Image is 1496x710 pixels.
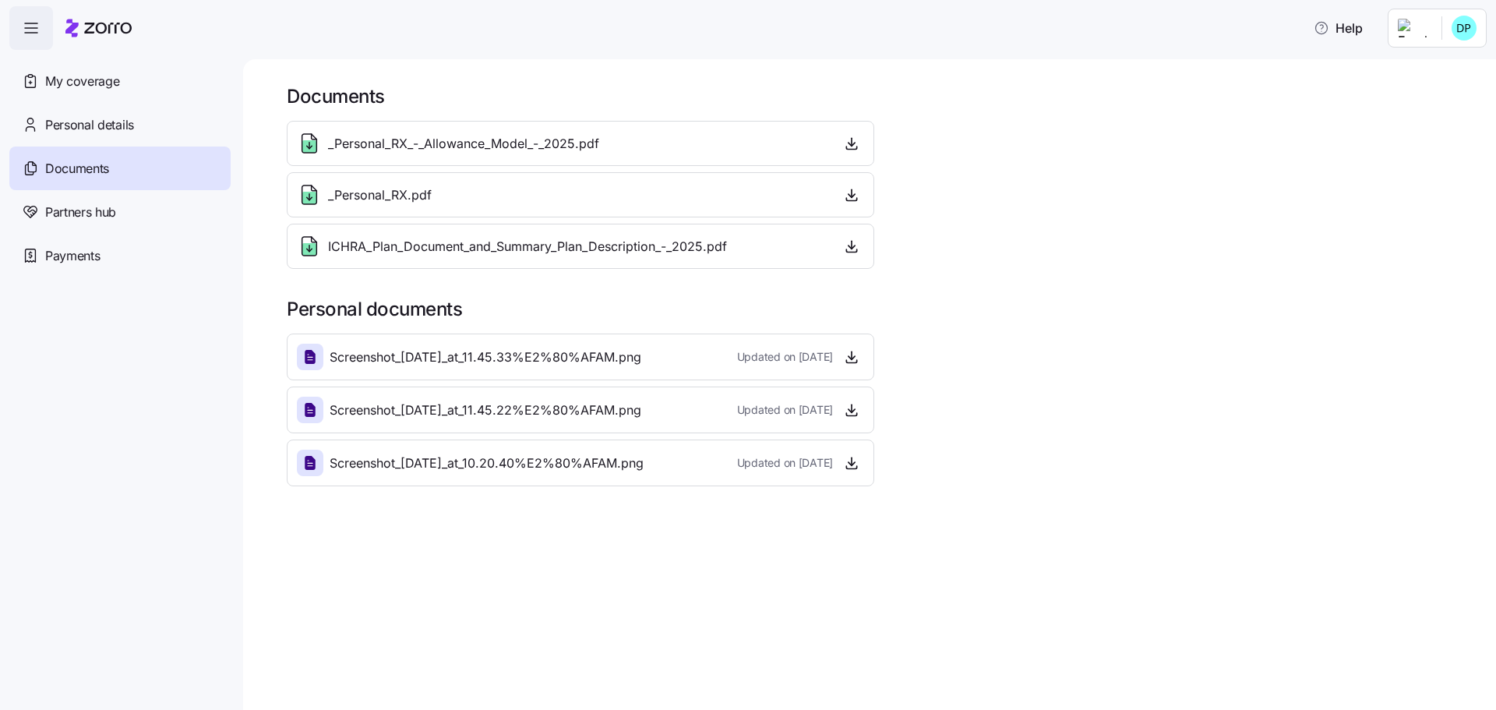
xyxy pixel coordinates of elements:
[9,234,231,277] a: Payments
[45,72,119,91] span: My coverage
[328,237,727,256] span: ICHRA_Plan_Document_and_Summary_Plan_Description_-_2025.pdf
[737,402,833,418] span: Updated on [DATE]
[328,134,599,154] span: _Personal_RX_-_Allowance_Model_-_2025.pdf
[9,190,231,234] a: Partners hub
[9,147,231,190] a: Documents
[1314,19,1363,37] span: Help
[45,159,109,178] span: Documents
[330,454,644,473] span: Screenshot_[DATE]_at_10.20.40%E2%80%AFAM.png
[9,103,231,147] a: Personal details
[1398,19,1429,37] img: Employer logo
[737,455,833,471] span: Updated on [DATE]
[287,84,1474,108] h1: Documents
[328,185,432,205] span: _Personal_RX.pdf
[1452,16,1477,41] img: c233a48f1e9e7ec418bb2977e7d72fb0
[45,203,116,222] span: Partners hub
[330,401,641,420] span: Screenshot_[DATE]_at_11.45.22%E2%80%AFAM.png
[9,59,231,103] a: My coverage
[45,246,100,266] span: Payments
[287,297,1474,321] h1: Personal documents
[45,115,134,135] span: Personal details
[330,348,641,367] span: Screenshot_[DATE]_at_11.45.33%E2%80%AFAM.png
[1301,12,1375,44] button: Help
[737,349,833,365] span: Updated on [DATE]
